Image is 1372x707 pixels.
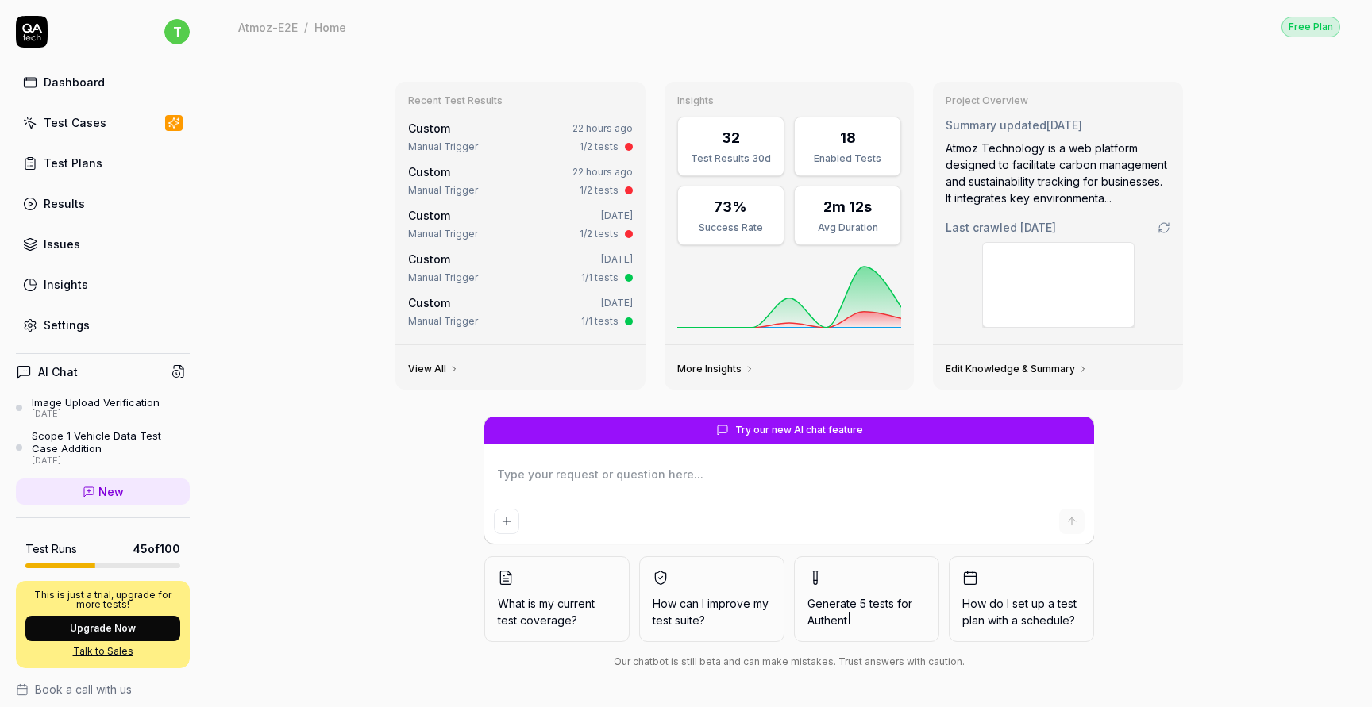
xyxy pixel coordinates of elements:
span: Last crawled [946,219,1056,236]
button: Add attachment [494,509,519,534]
span: Custom [408,252,450,266]
button: Upgrade Now [25,616,180,641]
a: Test Cases [16,107,190,138]
span: How do I set up a test plan with a schedule? [962,595,1081,628]
time: 22 hours ago [572,166,633,178]
div: Enabled Tests [804,152,891,166]
button: How do I set up a test plan with a schedule? [949,556,1094,642]
span: Authent [807,613,847,627]
div: Free Plan [1281,17,1340,37]
time: [DATE] [1046,118,1082,132]
a: Custom22 hours agoManual Trigger1/2 tests [405,117,636,157]
span: New [98,483,124,500]
div: 73% [714,196,747,217]
span: Try our new AI chat feature [735,423,863,437]
div: Avg Duration [804,221,891,235]
div: Manual Trigger [408,271,478,285]
div: 2m 12s [823,196,872,217]
button: Generate 5 tests forAuthent [794,556,939,642]
a: Custom[DATE]Manual Trigger1/1 tests [405,248,636,288]
div: 1/1 tests [581,271,619,285]
span: t [164,19,190,44]
time: [DATE] [601,253,633,265]
h3: Project Overview [946,94,1170,107]
a: Scope 1 Vehicle Data Test Case Addition[DATE] [16,429,190,466]
div: Home [314,19,346,35]
span: What is my current test coverage? [498,595,616,628]
span: Custom [408,121,450,135]
div: 1/2 tests [580,140,619,154]
div: Manual Trigger [408,314,478,329]
a: Edit Knowledge & Summary [946,363,1088,375]
time: 22 hours ago [572,122,633,134]
a: Dashboard [16,67,190,98]
img: Screenshot [983,243,1134,327]
a: Custom[DATE]Manual Trigger1/1 tests [405,291,636,332]
div: [DATE] [32,455,190,467]
div: Manual Trigger [408,227,478,241]
a: Book a call with us [16,681,190,697]
a: Settings [16,309,190,340]
div: Image Upload Verification [32,396,160,409]
button: t [164,16,190,48]
span: 45 of 100 [133,540,180,557]
button: Free Plan [1281,16,1340,37]
div: Insights [44,276,88,293]
div: Manual Trigger [408,183,478,198]
div: Test Results 30d [688,152,774,166]
span: Custom [408,296,450,309]
time: [DATE] [601,297,633,309]
time: [DATE] [601,209,633,221]
a: Image Upload Verification[DATE] [16,396,190,420]
a: Talk to Sales [25,644,180,659]
div: Success Rate [688,221,774,235]
div: Atmoz-E2E [238,19,298,35]
p: This is just a trial, upgrade for more tests! [25,590,180,609]
div: Our chatbot is still beta and can make mistakes. Trust answers with caution. [484,655,1094,669]
div: Scope 1 Vehicle Data Test Case Addition [32,429,190,455]
div: 1/2 tests [580,227,619,241]
div: Test Plans [44,155,102,171]
a: Custom22 hours agoManual Trigger1/2 tests [405,160,636,201]
div: 1/2 tests [580,183,619,198]
div: 1/1 tests [581,314,619,329]
span: Summary updated [946,118,1046,132]
span: Custom [408,209,450,222]
div: Manual Trigger [408,140,478,154]
div: Test Cases [44,114,106,131]
a: Go to crawling settings [1158,221,1170,234]
button: What is my current test coverage? [484,556,630,642]
a: Test Plans [16,148,190,179]
div: / [304,19,308,35]
div: Issues [44,236,80,252]
div: [DATE] [32,409,160,420]
div: 18 [840,127,856,148]
a: New [16,478,190,505]
div: Atmoz Technology is a web platform designed to facilitate carbon management and sustainability tr... [946,140,1170,206]
button: How can I improve my test suite? [639,556,784,642]
a: Issues [16,229,190,259]
a: View All [408,363,459,375]
a: Custom[DATE]Manual Trigger1/2 tests [405,204,636,244]
time: [DATE] [1020,221,1056,234]
h3: Insights [677,94,902,107]
a: Results [16,188,190,219]
span: Book a call with us [35,681,132,697]
h5: Test Runs [25,542,77,556]
span: Generate 5 tests for [807,595,926,628]
a: Insights [16,269,190,300]
a: More Insights [677,363,754,375]
span: Custom [408,165,450,179]
div: 32 [722,127,740,148]
div: Results [44,195,85,212]
span: How can I improve my test suite? [653,595,771,628]
div: Dashboard [44,74,105,90]
div: Settings [44,317,90,333]
h3: Recent Test Results [408,94,633,107]
h4: AI Chat [38,363,78,380]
